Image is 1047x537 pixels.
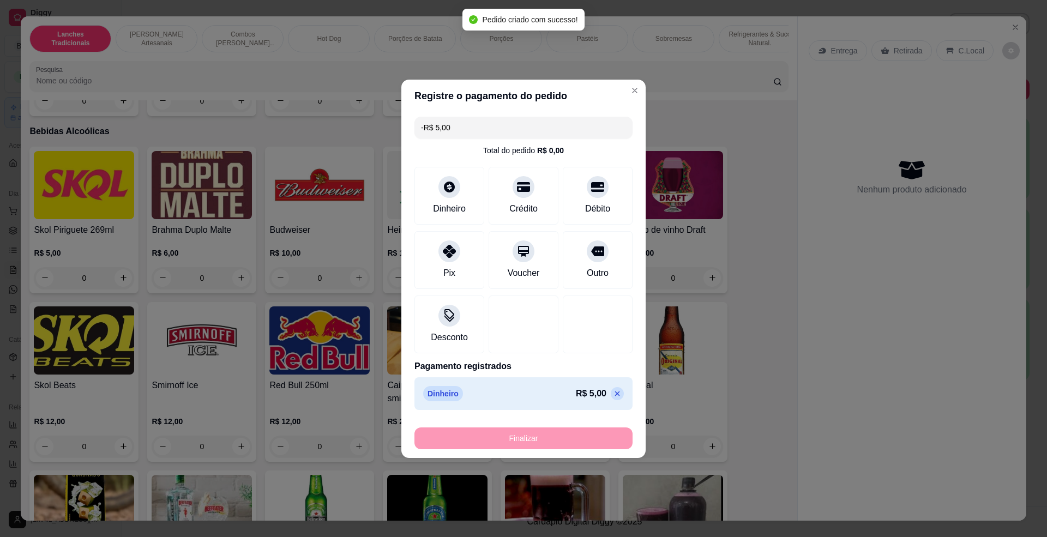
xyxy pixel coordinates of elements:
[576,387,606,400] p: R$ 5,00
[537,145,564,156] div: R$ 0,00
[401,80,646,112] header: Registre o pagamento do pedido
[509,202,538,215] div: Crédito
[585,202,610,215] div: Débito
[508,267,540,280] div: Voucher
[626,82,643,99] button: Close
[421,117,626,138] input: Ex.: hambúrguer de cordeiro
[423,386,463,401] p: Dinheiro
[483,145,564,156] div: Total do pedido
[443,267,455,280] div: Pix
[587,267,609,280] div: Outro
[469,15,478,24] span: check-circle
[433,202,466,215] div: Dinheiro
[482,15,577,24] span: Pedido criado com sucesso!
[414,360,633,373] p: Pagamento registrados
[431,331,468,344] div: Desconto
